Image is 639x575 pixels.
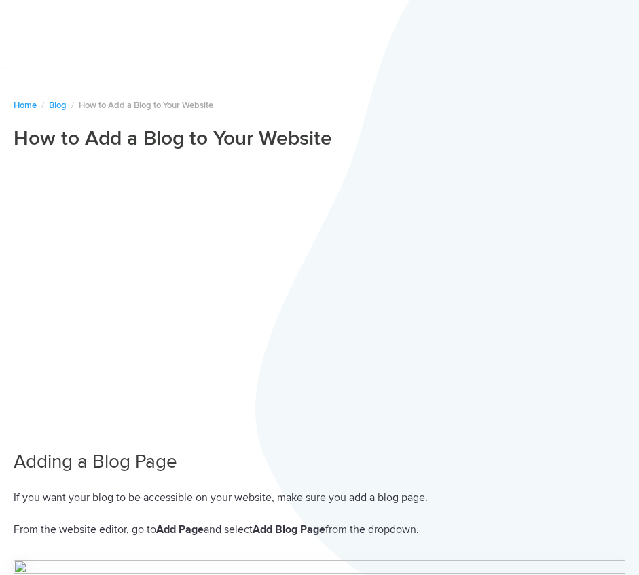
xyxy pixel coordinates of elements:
[14,523,156,536] span: From the website editor, go to
[14,162,625,430] iframe: 64 HowToAddBlogToWebsite
[41,100,44,111] span: /
[14,126,625,152] h1: How to Add a Blog to Your Website
[156,523,204,536] b: Add Page
[204,523,253,536] span: and select
[14,491,428,504] span: If you want your blog to be accessible on your website, make sure you add a blog page.
[79,100,213,111] span: How to Add a Blog to Your Website
[253,523,325,536] b: Add Blog Page
[325,523,419,536] span: from the dropdown.
[14,450,177,473] span: Adding a Blog Page
[49,100,67,111] a: Blog
[71,100,74,111] span: /
[14,100,37,111] a: Home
